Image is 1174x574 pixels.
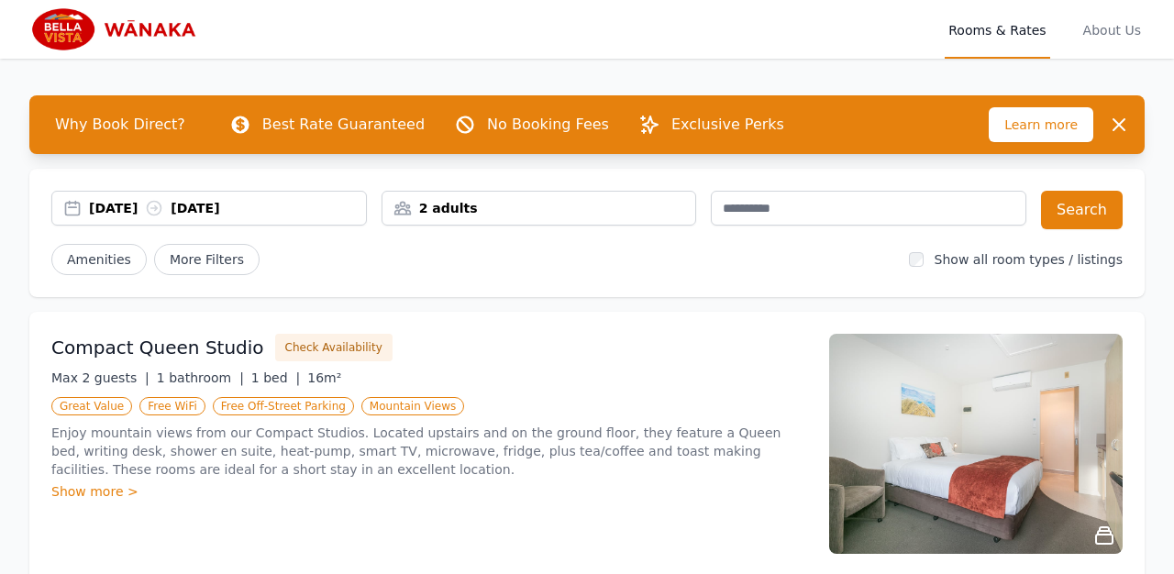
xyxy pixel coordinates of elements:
[89,199,366,217] div: [DATE] [DATE]
[51,424,807,479] p: Enjoy mountain views from our Compact Studios. Located upstairs and on the ground floor, they fea...
[29,7,206,51] img: Bella Vista Wanaka
[51,482,807,501] div: Show more >
[213,397,354,415] span: Free Off-Street Parking
[139,397,205,415] span: Free WiFi
[307,370,341,385] span: 16m²
[157,370,244,385] span: 1 bathroom |
[361,397,464,415] span: Mountain Views
[51,370,150,385] span: Max 2 guests |
[382,199,696,217] div: 2 adults
[51,397,132,415] span: Great Value
[51,244,147,275] button: Amenities
[51,335,264,360] h3: Compact Queen Studio
[671,114,784,136] p: Exclusive Perks
[275,334,393,361] button: Check Availability
[935,252,1123,267] label: Show all room types / listings
[251,370,300,385] span: 1 bed |
[262,114,425,136] p: Best Rate Guaranteed
[154,244,260,275] span: More Filters
[487,114,609,136] p: No Booking Fees
[1041,191,1123,229] button: Search
[989,107,1093,142] span: Learn more
[40,106,200,143] span: Why Book Direct?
